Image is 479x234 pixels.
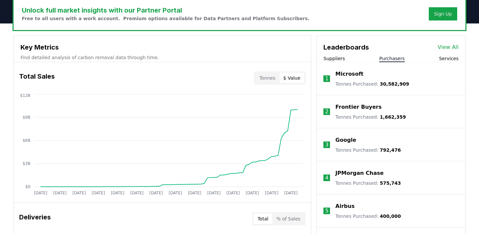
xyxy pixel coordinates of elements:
[380,147,401,153] span: 792,476
[380,81,409,87] span: 30,582,909
[429,7,457,20] button: Sign Up
[34,191,48,195] tspan: [DATE]
[246,191,259,195] tspan: [DATE]
[111,191,125,195] tspan: [DATE]
[325,108,328,116] p: 2
[22,138,30,143] tspan: $6B
[92,191,105,195] tspan: [DATE]
[323,55,345,62] button: Suppliers
[254,214,273,224] button: Total
[335,70,363,78] a: Microsoft
[279,73,305,83] button: $ Value
[325,207,328,215] p: 5
[72,191,86,195] tspan: [DATE]
[255,73,279,83] button: Tonnes
[380,114,406,120] span: 1,662,359
[379,55,405,62] button: Purchasers
[25,184,30,189] tspan: $0
[323,42,369,52] h3: Leaderboards
[284,191,298,195] tspan: [DATE]
[335,81,409,87] p: Tonnes Purchased :
[272,214,304,224] button: % of Sales
[169,191,182,195] tspan: [DATE]
[207,191,221,195] tspan: [DATE]
[439,55,459,62] button: Services
[335,103,382,111] a: Frontier Buyers
[22,115,30,120] tspan: $9B
[20,93,30,98] tspan: $12B
[438,43,459,51] a: View All
[20,54,304,61] p: Find detailed analysis of carbon removal data through time.
[20,42,304,52] h3: Key Metrics
[335,202,354,210] a: Airbus
[335,180,401,186] p: Tonnes Purchased :
[325,174,328,182] p: 4
[335,169,384,177] a: JPMorgan Chase
[335,114,406,120] p: Tonnes Purchased :
[19,212,51,225] h3: Deliveries
[22,15,310,22] p: Free to all users with a work account. Premium options available for Data Partners and Platform S...
[335,147,401,153] p: Tonnes Purchased :
[22,161,30,166] tspan: $3B
[335,213,401,219] p: Tonnes Purchased :
[53,191,67,195] tspan: [DATE]
[19,71,55,85] h3: Total Sales
[325,141,328,149] p: 3
[130,191,144,195] tspan: [DATE]
[380,214,401,219] span: 400,000
[380,180,401,186] span: 575,743
[434,11,452,17] a: Sign Up
[226,191,240,195] tspan: [DATE]
[335,136,356,144] a: Google
[188,191,202,195] tspan: [DATE]
[22,5,310,15] h3: Unlock full market insights with our Partner Portal
[325,75,328,83] p: 1
[265,191,278,195] tspan: [DATE]
[149,191,163,195] tspan: [DATE]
